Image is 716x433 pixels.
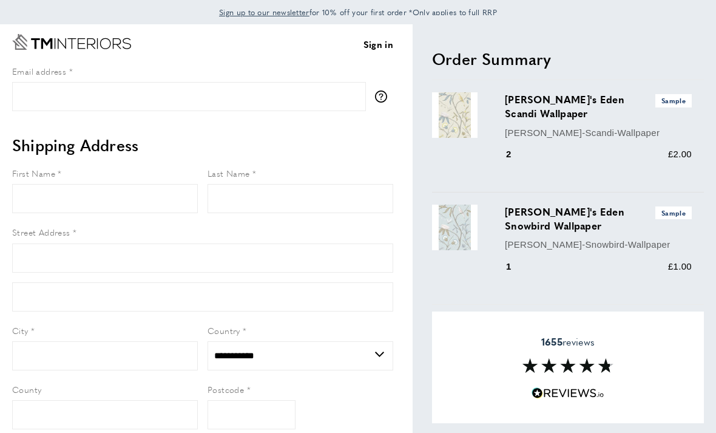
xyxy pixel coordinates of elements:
span: for 10% off your first order *Only applies to full RRP [219,7,497,18]
span: Email address [12,65,66,77]
span: reviews [541,336,595,348]
img: Reviews section [522,358,613,373]
a: Sign in [363,37,393,52]
h2: Order Summary [432,48,704,70]
span: County [12,383,41,395]
span: First Name [12,167,55,179]
a: Sign up to our newsletter [219,6,309,18]
span: Sample [655,94,692,107]
span: City [12,324,29,336]
span: £2.00 [668,149,692,159]
img: Adam's Eden Scandi Wallpaper [432,92,478,138]
img: Reviews.io 5 stars [532,387,604,399]
span: Street Address [12,226,70,238]
a: Go to Home page [12,34,131,50]
h2: Shipping Address [12,134,393,156]
span: Country [208,324,240,336]
span: Sample [655,206,692,219]
p: [PERSON_NAME]-Snowbird-Wallpaper [505,237,692,252]
p: [PERSON_NAME]-Scandi-Wallpaper [505,126,692,140]
span: Sign up to our newsletter [219,7,309,18]
button: More information [375,90,393,103]
img: Adam's Eden Snowbird Wallpaper [432,205,478,250]
span: Last Name [208,167,250,179]
span: Postcode [208,383,244,395]
h3: [PERSON_NAME]'s Eden Snowbird Wallpaper [505,205,692,233]
h3: [PERSON_NAME]'s Eden Scandi Wallpaper [505,92,692,120]
span: £1.00 [668,261,692,271]
div: 2 [505,147,529,162]
div: 1 [505,259,529,274]
strong: 1655 [541,335,562,349]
